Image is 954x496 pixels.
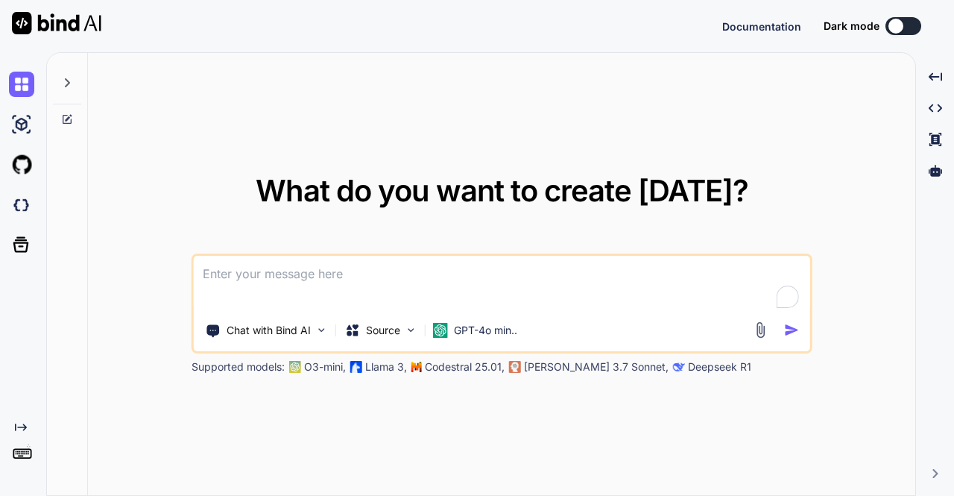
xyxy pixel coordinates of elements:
p: Chat with Bind AI [227,323,311,338]
img: Llama2 [350,361,362,373]
p: Codestral 25.01, [425,360,505,374]
img: GPT-4 [289,361,301,373]
img: Pick Models [405,324,417,336]
img: chat [9,72,34,97]
img: ai-studio [9,112,34,137]
span: Documentation [722,20,801,33]
img: attachment [751,321,768,339]
img: darkCloudIdeIcon [9,192,34,218]
img: Pick Tools [315,324,328,336]
span: Dark mode [824,19,879,34]
img: icon [783,322,799,338]
img: claude [673,361,685,373]
p: Llama 3, [365,360,407,374]
img: claude [509,361,521,373]
p: [PERSON_NAME] 3.7 Sonnet, [524,360,669,374]
img: GPT-4o mini [433,323,448,338]
p: Source [366,323,400,338]
p: GPT-4o min.. [454,323,517,338]
p: Deepseek R1 [688,360,751,374]
p: O3-mini, [304,360,346,374]
p: Supported models: [192,360,285,374]
img: Mistral-AI [411,362,422,372]
textarea: To enrich screen reader interactions, please activate Accessibility in Grammarly extension settings [194,256,810,311]
button: Documentation [722,19,801,34]
img: Bind AI [12,12,101,34]
span: What do you want to create [DATE]? [256,172,748,209]
img: githubLight [9,152,34,178]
